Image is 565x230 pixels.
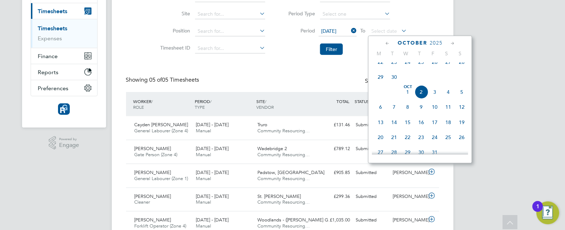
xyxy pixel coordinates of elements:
span: Community Resourcing… [257,128,310,134]
span: [PERSON_NAME] [135,217,171,223]
span: T [413,50,426,57]
span: Community Resourcing… [257,152,310,158]
span: 12 [455,100,469,114]
span: Reports [38,69,59,76]
span: M [372,50,386,57]
span: Community Resourcing… [257,175,310,182]
span: Manual [196,128,211,134]
button: Reports [31,64,97,80]
span: 22 [401,131,414,144]
a: Powered byEngage [49,136,79,150]
div: Submitted [353,143,390,155]
div: Showing [126,76,201,84]
input: Search for... [195,26,265,36]
span: [PERSON_NAME] [135,193,171,199]
span: Wadebridge 2 [257,145,287,152]
button: Timesheets [31,3,97,19]
span: 15 [401,116,414,129]
label: Timesheet ID [158,45,190,51]
span: Cayden [PERSON_NAME] [135,122,188,128]
div: WORKER [132,95,193,113]
span: 05 of [150,76,162,83]
span: 30 [387,70,401,84]
div: [PERSON_NAME] [390,214,427,226]
span: Manual [196,175,211,182]
div: Timesheets [31,19,97,48]
span: To [358,26,367,35]
span: Manual [196,199,211,205]
span: [DATE] - [DATE] [196,122,229,128]
span: Truro [257,122,267,128]
div: Submitted [353,167,390,179]
span: Forklift Operator (Zone 4) [135,223,187,229]
div: 1 [536,206,539,216]
span: Engage [59,142,79,148]
span: Gate Person (Zone 4) [135,152,178,158]
span: Timesheets [38,8,68,15]
span: Community Resourcing… [257,199,310,205]
div: [PERSON_NAME] [390,167,427,179]
input: Search for... [195,44,265,53]
span: 11 [441,100,455,114]
img: resourcinggroup-logo-retina.png [58,103,69,115]
span: / [210,98,211,104]
span: Padstow, [GEOGRAPHIC_DATA] [257,169,324,175]
div: Status [365,76,425,86]
span: Community Resourcing… [257,223,310,229]
span: 31 [428,145,441,159]
span: / [265,98,266,104]
span: Manual [196,152,211,158]
span: TOTAL [337,98,350,104]
span: 20 [374,131,387,144]
label: Period Type [283,10,315,17]
span: S [440,50,453,57]
label: Position [158,27,190,34]
span: General Labourer (Zone 4) [135,128,188,134]
div: STATUS [353,95,390,108]
button: Open Resource Center, 1 new notification [537,201,559,224]
span: 2 [414,85,428,99]
span: W [399,50,413,57]
span: 3 [428,85,441,99]
span: 8 [401,100,414,114]
span: 4 [441,85,455,99]
span: Oct [401,85,414,89]
span: 21 [387,131,401,144]
span: October [398,40,427,46]
div: SITE [255,95,316,113]
input: Search for... [195,9,265,19]
span: 10 [428,100,441,114]
span: T [386,50,399,57]
span: / [152,98,153,104]
div: Submitted [353,191,390,203]
span: [DATE] [321,28,336,34]
span: 23 [414,131,428,144]
button: Filter [320,44,343,55]
span: Powered by [59,136,79,142]
label: Site [158,10,190,17]
span: St. [PERSON_NAME] [257,193,301,199]
span: [DATE] - [DATE] [196,193,229,199]
span: 28 [387,145,401,159]
span: 7 [387,100,401,114]
a: Timesheets [38,25,68,32]
span: [DATE] - [DATE] [196,169,229,175]
span: 9 [414,100,428,114]
span: 19 [455,116,469,129]
div: PERIOD [193,95,255,113]
div: £131.46 [316,119,353,131]
span: Woodlands - ([PERSON_NAME] G… [257,217,333,223]
span: 18 [441,116,455,129]
span: 24 [428,131,441,144]
span: 05 Timesheets [150,76,199,83]
span: 1 [401,85,414,99]
span: [PERSON_NAME] [135,169,171,175]
span: Cleaner [135,199,150,205]
span: 5 [455,85,469,99]
span: 14 [387,116,401,129]
a: Go to home page [31,103,98,115]
div: [PERSON_NAME] [390,191,427,203]
span: 2025 [430,40,443,46]
label: Period [283,27,315,34]
span: [DATE] - [DATE] [196,217,229,223]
